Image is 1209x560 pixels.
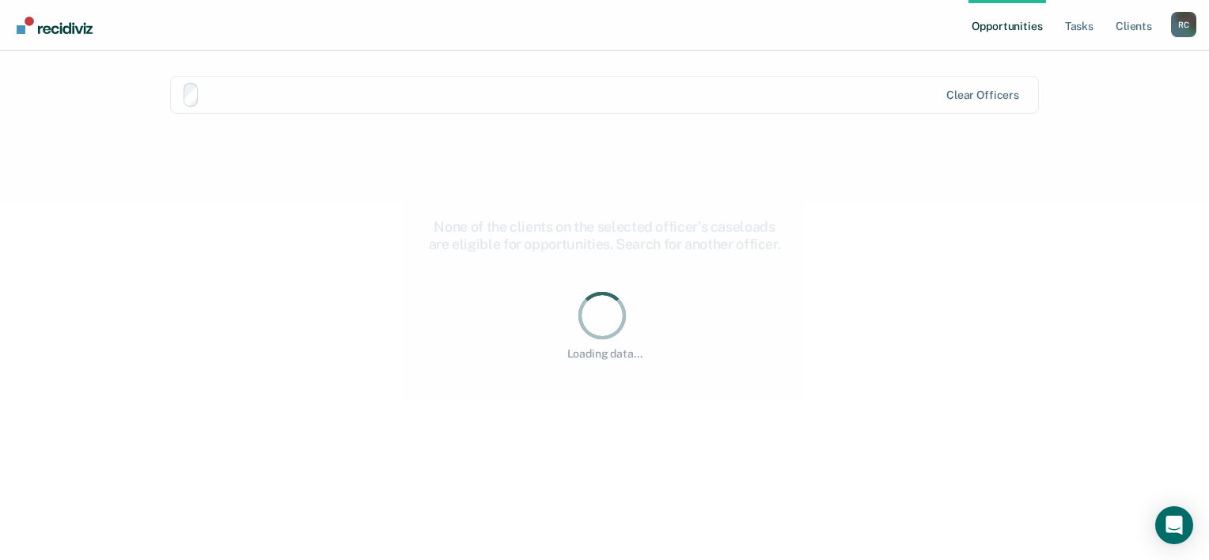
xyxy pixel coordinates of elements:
[567,347,642,361] div: Loading data...
[17,17,93,34] img: Recidiviz
[1155,506,1193,544] div: Open Intercom Messenger
[946,89,1019,102] div: Clear officers
[1171,12,1196,37] button: Profile dropdown button
[1171,12,1196,37] div: R C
